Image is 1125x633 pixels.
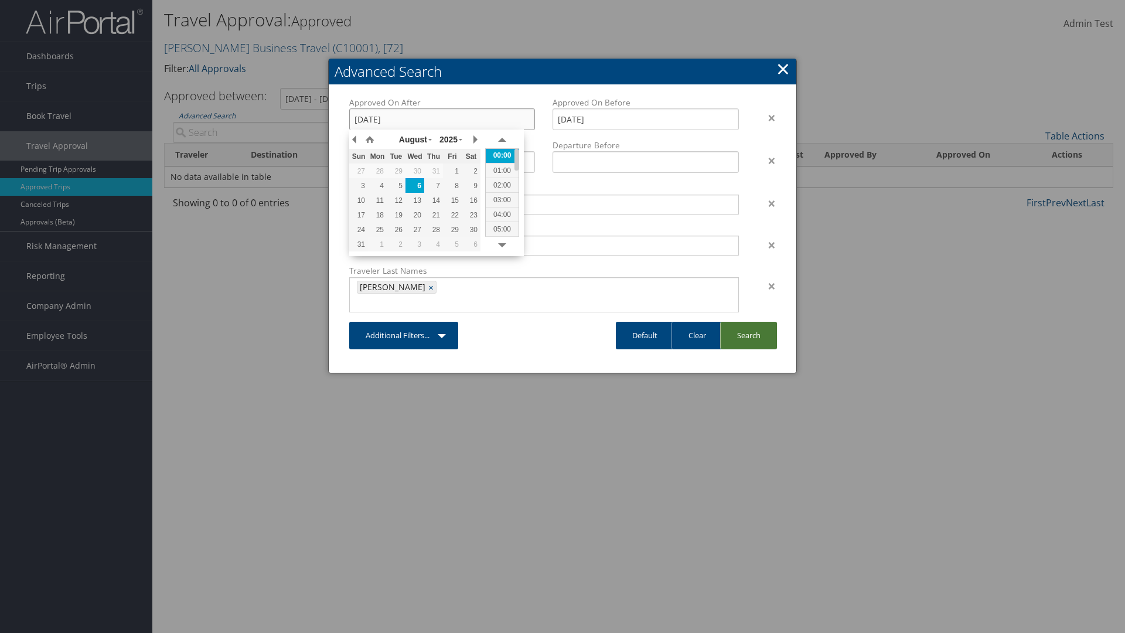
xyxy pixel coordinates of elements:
div: 1 [368,239,387,250]
h2: Advanced Search [329,59,796,84]
div: 30 [462,224,480,235]
div: 2 [462,166,480,176]
div: 00:00 [486,148,519,163]
div: 05:00 [486,222,519,236]
div: 2 [387,239,405,250]
div: 11 [368,195,387,206]
div: 7 [424,181,443,191]
a: Default [616,322,674,349]
div: 18 [368,210,387,220]
div: 24 [349,224,368,235]
a: Search [720,322,777,349]
div: × [748,111,785,125]
label: Approved On Before [553,97,738,108]
div: 13 [405,195,424,206]
div: 23 [462,210,480,220]
div: × [748,238,785,252]
th: Wed [405,149,424,164]
div: 12 [387,195,405,206]
div: 26 [387,224,405,235]
label: Departure Before [553,139,738,151]
div: 1 [443,166,462,176]
span: 2025 [439,135,458,144]
div: 20 [405,210,424,220]
div: 6 [405,181,424,191]
div: 25 [368,224,387,235]
div: 28 [424,224,443,235]
div: 3 [349,181,368,191]
a: × [428,281,436,293]
div: 01:00 [486,163,519,178]
div: 04:00 [486,207,519,222]
span: [PERSON_NAME] [357,281,425,293]
div: 15 [443,195,462,206]
div: 02:00 [486,178,519,192]
a: Clear [671,322,722,349]
th: Mon [368,149,387,164]
div: 14 [424,195,443,206]
div: 10 [349,195,368,206]
div: 27 [349,166,368,176]
div: 5 [443,239,462,250]
div: 28 [368,166,387,176]
th: Sat [462,149,480,164]
div: 30 [405,166,424,176]
div: 06:00 [486,236,519,251]
div: 5 [387,181,405,191]
div: 9 [462,181,480,191]
div: 17 [349,210,368,220]
th: Thu [424,149,443,164]
div: 19 [387,210,405,220]
div: 31 [349,239,368,250]
label: Traveler Last Names [349,265,739,277]
div: 21 [424,210,443,220]
div: 6 [462,239,480,250]
div: 8 [443,181,462,191]
div: 4 [368,181,387,191]
div: 3 [405,239,424,250]
div: 29 [443,224,462,235]
th: Fri [443,149,462,164]
div: 22 [443,210,462,220]
div: × [748,154,785,168]
label: Destinations [349,182,739,194]
div: 31 [424,166,443,176]
label: Approved On After [349,97,535,108]
label: Traveler First Names [349,224,739,236]
div: 16 [462,195,480,206]
span: August [399,135,427,144]
div: 03:00 [486,192,519,207]
div: 4 [424,239,443,250]
th: Tue [387,149,405,164]
div: 27 [405,224,424,235]
th: Sun [349,149,368,164]
div: × [748,196,785,210]
div: × [748,279,785,293]
a: Close [776,57,790,80]
div: 29 [387,166,405,176]
a: Additional Filters... [349,322,458,349]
